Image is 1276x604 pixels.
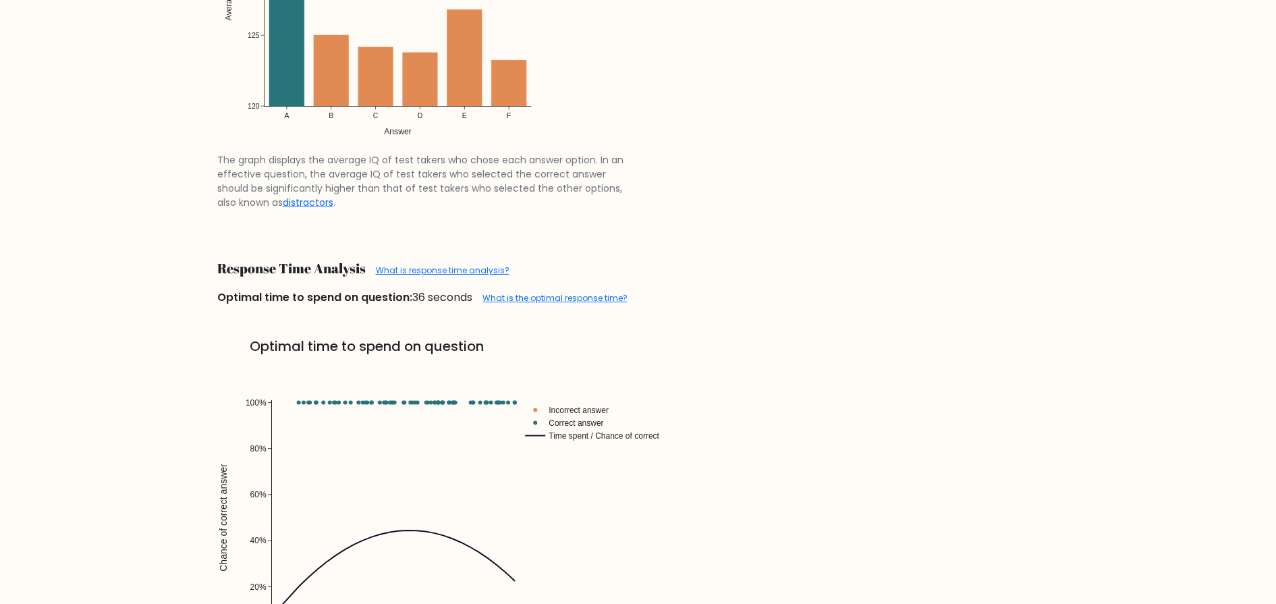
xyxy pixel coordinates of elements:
a: distractors [283,196,333,209]
figcaption: . [217,153,630,210]
a: What is the optimal response time? [482,292,628,304]
span: Optimal time to spend on question: [217,290,412,305]
h5: Optimal time to spend on question [217,338,1059,354]
span: Response Time Analysis [217,259,366,277]
div: 36 seconds [209,290,1067,306]
a: What is response time analysis? [376,265,509,276]
a: The graph displays the average IQ of test takers who chose each answer option. In an effective qu... [217,153,623,209]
